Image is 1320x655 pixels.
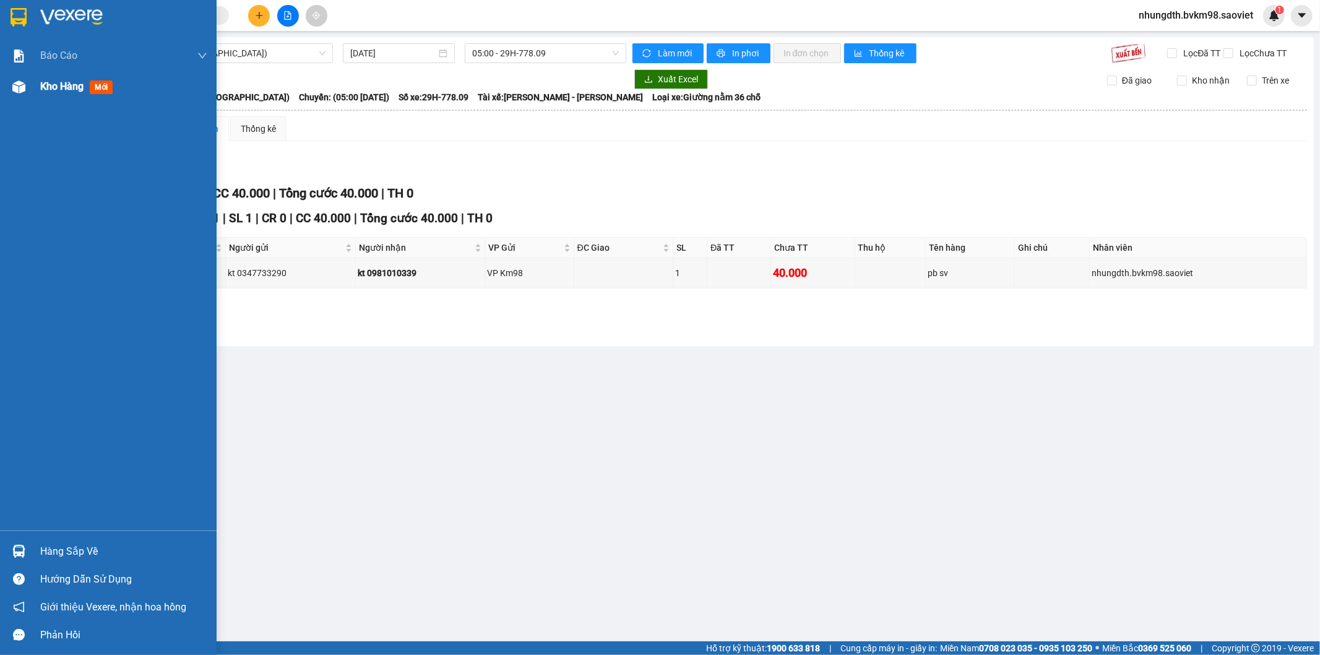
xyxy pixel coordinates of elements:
div: Hướng dẫn sử dụng [40,570,207,589]
span: | [290,211,293,225]
th: Tên hàng [926,238,1015,258]
span: | [829,641,831,655]
button: aim [306,5,327,27]
span: 1 [1277,6,1282,14]
div: Hàng sắp về [40,542,207,561]
div: kt 0347733290 [228,266,353,280]
span: copyright [1251,644,1260,653]
span: Đã giao [1117,74,1157,87]
span: caret-down [1296,10,1308,21]
img: icon-new-feature [1269,10,1280,21]
sup: 1 [1275,6,1284,14]
span: TH 0 [467,211,493,225]
img: 9k= [1111,43,1146,63]
span: Thống kê [869,46,907,60]
span: 05:00 - 29H-778.09 [472,44,618,63]
td: VP Km98 [485,258,574,288]
span: | [381,186,384,201]
span: TH 0 [387,186,413,201]
span: | [256,211,259,225]
span: question-circle [13,573,25,585]
input: 13/09/2025 [350,46,436,60]
button: file-add [277,5,299,27]
th: Ghi chú [1015,238,1090,258]
button: syncLàm mới [632,43,704,63]
th: Thu hộ [855,238,926,258]
span: Hỗ trợ kỹ thuật: [706,641,820,655]
span: Kho hàng [40,80,84,92]
div: Thống kê [241,122,276,136]
span: | [223,211,226,225]
span: Miền Bắc [1102,641,1191,655]
span: Tài xế: [PERSON_NAME] - [PERSON_NAME] [478,90,643,104]
span: download [644,75,653,85]
span: Kho nhận [1187,74,1235,87]
div: kt 0981010339 [358,266,483,280]
span: Miền Nam [940,641,1092,655]
span: Người nhận [359,241,472,254]
span: file-add [283,11,292,20]
th: Đã TT [707,238,771,258]
img: warehouse-icon [12,80,25,93]
span: Cung cấp máy in - giấy in: [840,641,937,655]
span: message [13,629,25,641]
span: CR 0 [262,211,287,225]
th: SL [673,238,707,258]
span: SL 1 [229,211,252,225]
span: Báo cáo [40,48,77,63]
span: sync [642,49,653,59]
span: CC 40.000 [296,211,351,225]
span: nhungdth.bvkm98.saoviet [1129,7,1263,23]
strong: 1900 633 818 [767,643,820,653]
div: 1 [675,266,705,280]
span: notification [13,601,25,613]
span: | [273,186,276,201]
div: 40.000 [773,264,852,282]
span: bar-chart [854,49,865,59]
span: Tổng cước 40.000 [360,211,458,225]
span: printer [717,49,727,59]
button: downloadXuất Excel [634,69,708,89]
span: Loại xe: Giường nằm 36 chỗ [652,90,761,104]
img: logo-vxr [11,8,27,27]
th: Nhân viên [1090,238,1307,258]
span: | [354,211,357,225]
span: Số xe: 29H-778.09 [399,90,468,104]
button: caret-down [1291,5,1313,27]
th: Chưa TT [771,238,855,258]
button: bar-chartThống kê [844,43,917,63]
span: ⚪️ [1095,646,1099,651]
div: nhungdth.bvkm98.saoviet [1092,266,1305,280]
span: Giới thiệu Vexere, nhận hoa hồng [40,599,186,615]
div: pb sv [928,266,1012,280]
span: VP Gửi [488,241,561,254]
span: mới [90,80,113,94]
strong: 0369 525 060 [1138,643,1191,653]
div: VP Km98 [487,266,572,280]
img: warehouse-icon [12,545,25,558]
span: Làm mới [658,46,694,60]
span: Trên xe [1257,74,1294,87]
span: down [197,51,207,61]
span: | [461,211,464,225]
span: Lọc Chưa TT [1235,46,1289,60]
span: | [1201,641,1202,655]
img: solution-icon [12,50,25,63]
span: plus [255,11,264,20]
span: Người gửi [229,241,342,254]
span: In phơi [732,46,761,60]
button: printerIn phơi [707,43,770,63]
span: CC 40.000 [213,186,270,201]
span: Chuyến: (05:00 [DATE]) [299,90,389,104]
span: Xuất Excel [658,72,698,86]
strong: 0708 023 035 - 0935 103 250 [979,643,1092,653]
div: Phản hồi [40,626,207,644]
span: Lọc Đã TT [1179,46,1223,60]
button: In đơn chọn [774,43,841,63]
span: ĐC Giao [577,241,660,254]
span: Tổng cước 40.000 [279,186,378,201]
button: plus [248,5,270,27]
span: aim [312,11,321,20]
span: Đơn 1 [187,211,220,225]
